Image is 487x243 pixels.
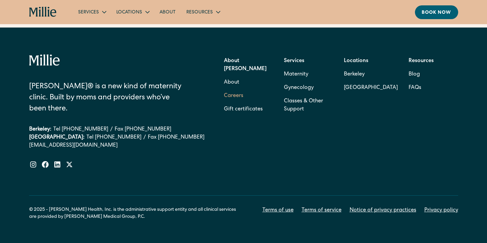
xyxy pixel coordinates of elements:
div: / [143,134,146,142]
a: About [224,76,239,89]
strong: About [PERSON_NAME] [224,58,266,72]
a: Privacy policy [424,206,458,214]
a: Blog [409,68,420,81]
div: [PERSON_NAME]® is a new kind of maternity clinic. Built by moms and providers who’ve been there. [29,82,187,115]
div: Services [73,6,111,17]
a: [EMAIL_ADDRESS][DOMAIN_NAME] [29,142,205,150]
strong: Locations [344,58,368,64]
a: [GEOGRAPHIC_DATA] [344,81,398,95]
a: Fax [PHONE_NUMBER] [148,134,204,142]
a: Maternity [284,68,308,81]
a: Terms of use [262,206,294,214]
div: Locations [116,9,142,16]
div: Resources [186,9,213,16]
div: Book now [422,9,451,16]
a: About [154,6,181,17]
div: / [110,126,113,134]
a: Careers [224,89,243,103]
a: Terms of service [302,206,342,214]
div: Services [78,9,99,16]
a: Fax [PHONE_NUMBER] [115,126,171,134]
div: © 2025 - [PERSON_NAME] Health, Inc. is the administrative support entity and all clinical service... [29,206,244,221]
a: Tel [PHONE_NUMBER] [53,126,108,134]
a: Tel [PHONE_NUMBER] [86,134,141,142]
div: [GEOGRAPHIC_DATA]: [29,134,84,142]
a: Book now [415,5,458,19]
div: Resources [181,6,225,17]
a: FAQs [409,81,421,95]
div: Berkeley: [29,126,51,134]
a: home [29,7,57,17]
strong: Resources [409,58,434,64]
a: Gift certificates [224,103,263,116]
a: Classes & Other Support [284,95,333,116]
div: Locations [111,6,154,17]
strong: Services [284,58,304,64]
a: Notice of privacy practices [350,206,416,214]
a: Berkeley [344,68,398,81]
a: Gynecology [284,81,314,95]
